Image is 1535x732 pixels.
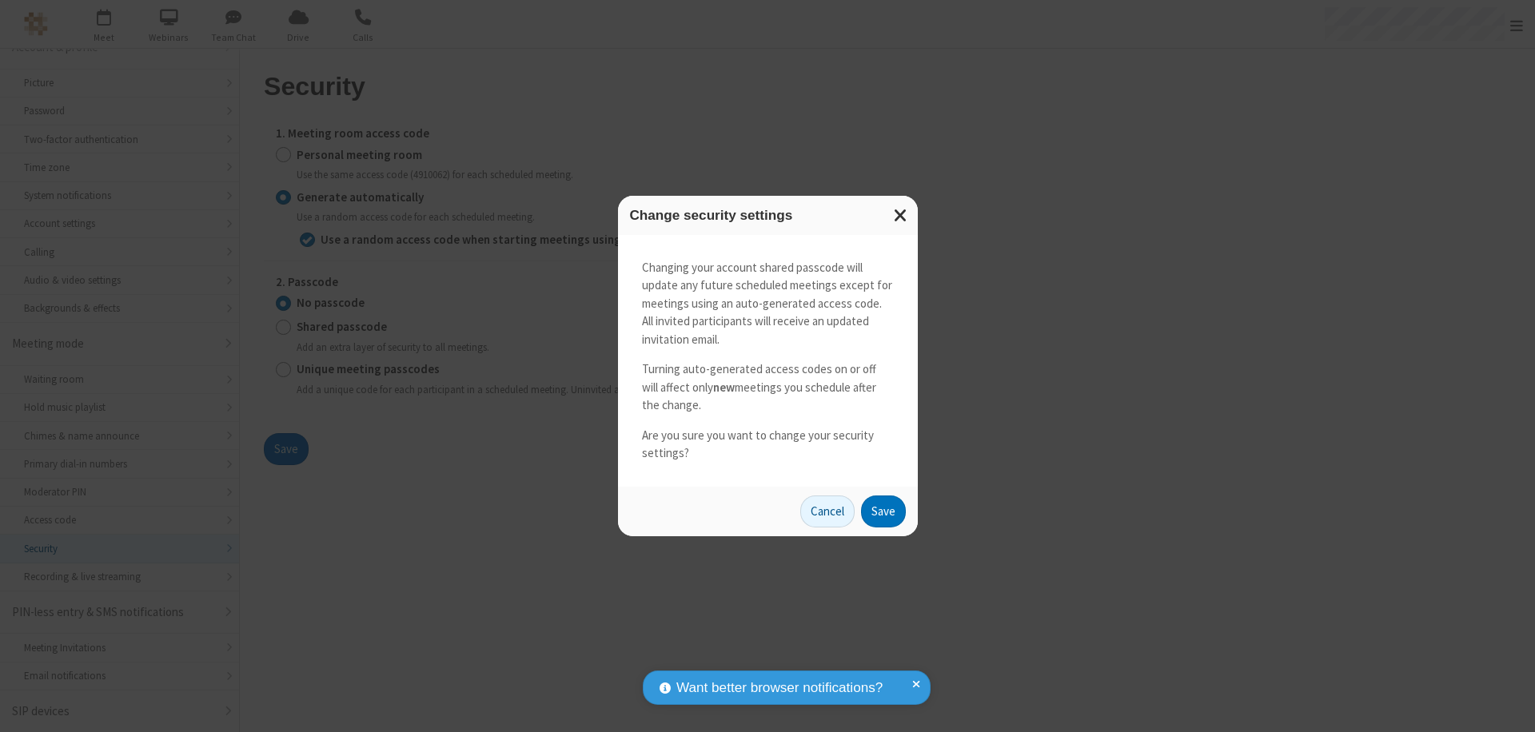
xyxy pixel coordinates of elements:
[800,495,855,527] button: Cancel
[630,208,906,223] h3: Change security settings
[642,259,894,349] p: Changing your account shared passcode will update any future scheduled meetings except for meetin...
[713,380,735,395] strong: new
[884,196,918,235] button: Close modal
[642,360,894,415] p: Turning auto-generated access codes on or off will affect only meetings you schedule after the ch...
[676,678,883,698] span: Want better browser notifications?
[861,495,906,527] button: Save
[642,427,894,463] p: Are you sure you want to change your security settings?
